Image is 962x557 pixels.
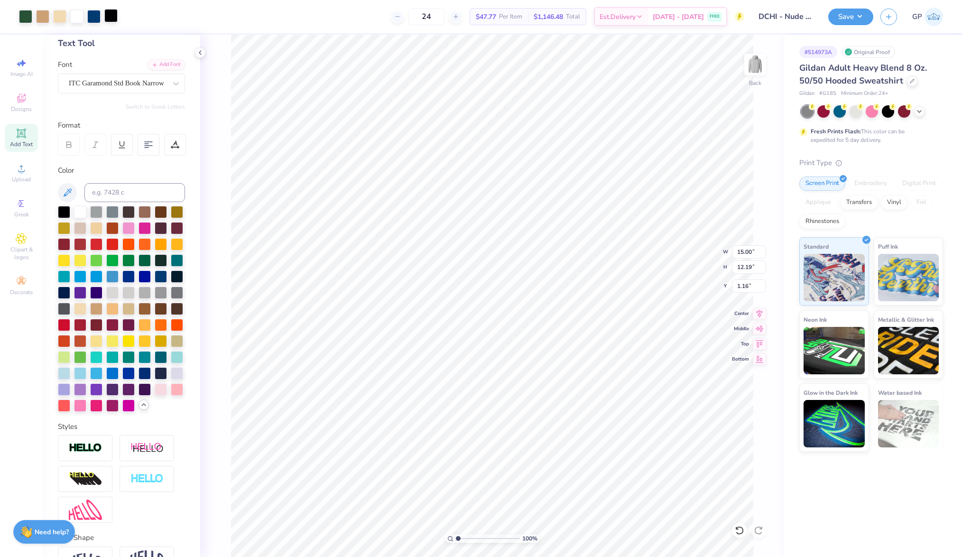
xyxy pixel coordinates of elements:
[58,165,185,176] div: Color
[408,8,445,25] input: – –
[11,105,32,113] span: Designs
[751,7,821,26] input: Untitled Design
[499,12,522,22] span: Per Item
[732,356,749,362] span: Bottom
[804,241,829,251] span: Standard
[126,103,185,111] button: Switch to Greek Letters
[58,59,72,70] label: Font
[10,70,33,78] span: Image AI
[35,528,69,537] strong: Need help?
[848,176,893,191] div: Embroidery
[804,254,865,301] img: Standard
[804,327,865,374] img: Neon Ink
[799,214,845,229] div: Rhinestones
[841,90,888,98] span: Minimum Order: 24 +
[842,46,895,58] div: Original Proof
[804,400,865,447] img: Glow in the Dark Ink
[878,400,939,447] img: Water based Ink
[710,13,720,20] span: FREE
[14,211,29,218] span: Greek
[799,46,837,58] div: # 514973A
[804,315,827,325] span: Neon Ink
[799,158,943,168] div: Print Type
[69,500,102,520] img: Free Distort
[749,79,761,87] div: Back
[799,90,814,98] span: Gildan
[58,120,186,131] div: Format
[130,442,164,454] img: Shadow
[804,388,858,398] span: Glow in the Dark Ink
[69,472,102,487] img: 3d Illusion
[896,176,942,191] div: Digital Print
[130,473,164,484] img: Negative Space
[912,11,922,22] span: GP
[828,9,873,25] button: Save
[746,55,765,74] img: Back
[799,62,927,86] span: Gildan Adult Heavy Blend 8 Oz. 50/50 Hooded Sweatshirt
[10,140,33,148] span: Add Text
[69,443,102,454] img: Stroke
[878,315,934,325] span: Metallic & Glitter Ink
[522,534,537,543] span: 100 %
[10,288,33,296] span: Decorate
[878,241,898,251] span: Puff Ink
[881,195,907,210] div: Vinyl
[5,246,38,261] span: Clipart & logos
[476,12,496,22] span: $47.77
[811,128,861,135] strong: Fresh Prints Flash:
[912,8,943,26] a: GP
[910,195,933,210] div: Foil
[811,127,927,144] div: This color can be expedited for 5 day delivery.
[840,195,878,210] div: Transfers
[84,183,185,202] input: e.g. 7428 c
[58,421,185,432] div: Styles
[799,176,845,191] div: Screen Print
[799,195,837,210] div: Applique
[732,341,749,347] span: Top
[878,388,922,398] span: Water based Ink
[12,176,31,183] span: Upload
[58,37,185,50] div: Text Tool
[925,8,943,26] img: Gene Padilla
[600,12,636,22] span: Est. Delivery
[534,12,563,22] span: $1,146.48
[732,325,749,332] span: Middle
[566,12,580,22] span: Total
[58,532,185,543] div: Text Shape
[878,327,939,374] img: Metallic & Glitter Ink
[819,90,836,98] span: # G185
[878,254,939,301] img: Puff Ink
[732,310,749,317] span: Center
[653,12,704,22] span: [DATE] - [DATE]
[148,59,185,70] div: Add Font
